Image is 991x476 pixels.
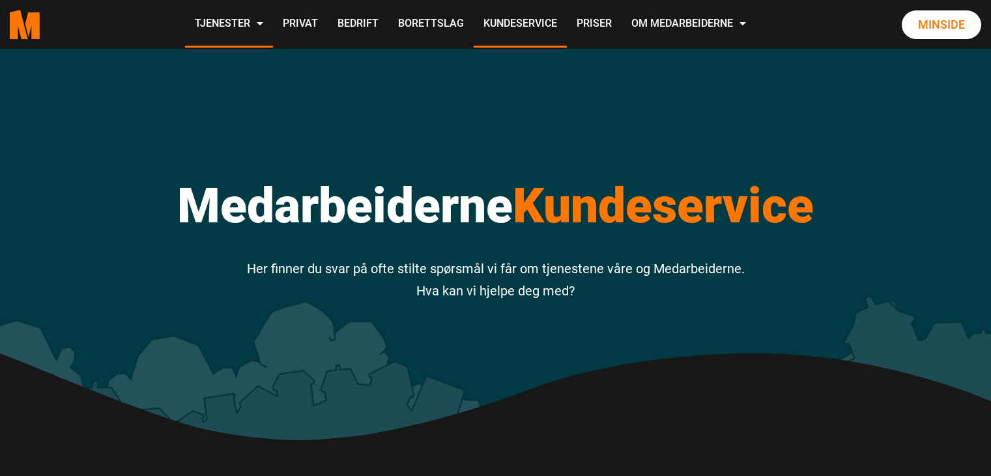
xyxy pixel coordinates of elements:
a: Minside [902,10,981,39]
a: Kundeservice [474,1,567,48]
p: Her finner du svar på ofte stilte spørsmål vi får om tjenestene våre og Medarbeiderne. Hva kan vi... [105,258,887,302]
h1: Medarbeiderne [105,176,887,235]
a: Privat [273,1,328,48]
span: Kundeservice [513,177,814,234]
a: Om Medarbeiderne [622,1,756,48]
a: Borettslag [388,1,474,48]
a: Bedrift [328,1,388,48]
a: Tjenester [185,1,273,48]
a: Priser [567,1,622,48]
